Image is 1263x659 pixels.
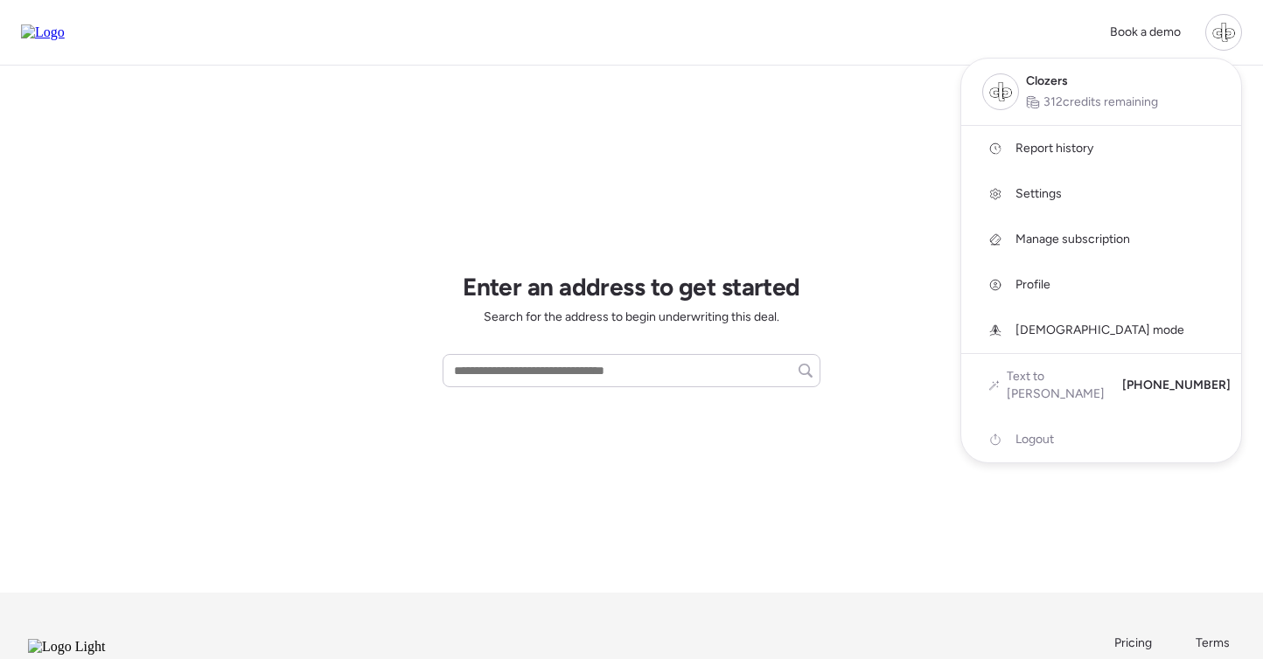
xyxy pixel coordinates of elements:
[1196,635,1230,650] span: Terms
[1196,635,1235,652] a: Terms
[1015,322,1184,339] span: [DEMOGRAPHIC_DATA] mode
[1015,140,1093,157] span: Report history
[1110,24,1181,39] span: Book a demo
[1015,276,1050,294] span: Profile
[21,24,65,40] img: Logo
[1026,73,1068,90] span: Clozers
[989,368,1108,403] a: Text to [PERSON_NAME]
[961,262,1241,308] a: Profile
[1007,368,1108,403] span: Text to [PERSON_NAME]
[1015,185,1062,203] span: Settings
[28,639,152,655] img: Logo Light
[961,126,1241,171] a: Report history
[1114,635,1152,650] span: Pricing
[1122,377,1231,394] span: [PHONE_NUMBER]
[961,171,1241,217] a: Settings
[1015,231,1130,248] span: Manage subscription
[1114,635,1154,652] a: Pricing
[1015,431,1054,448] span: Logout
[1043,94,1158,111] span: 312 credits remaining
[961,308,1241,353] a: [DEMOGRAPHIC_DATA] mode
